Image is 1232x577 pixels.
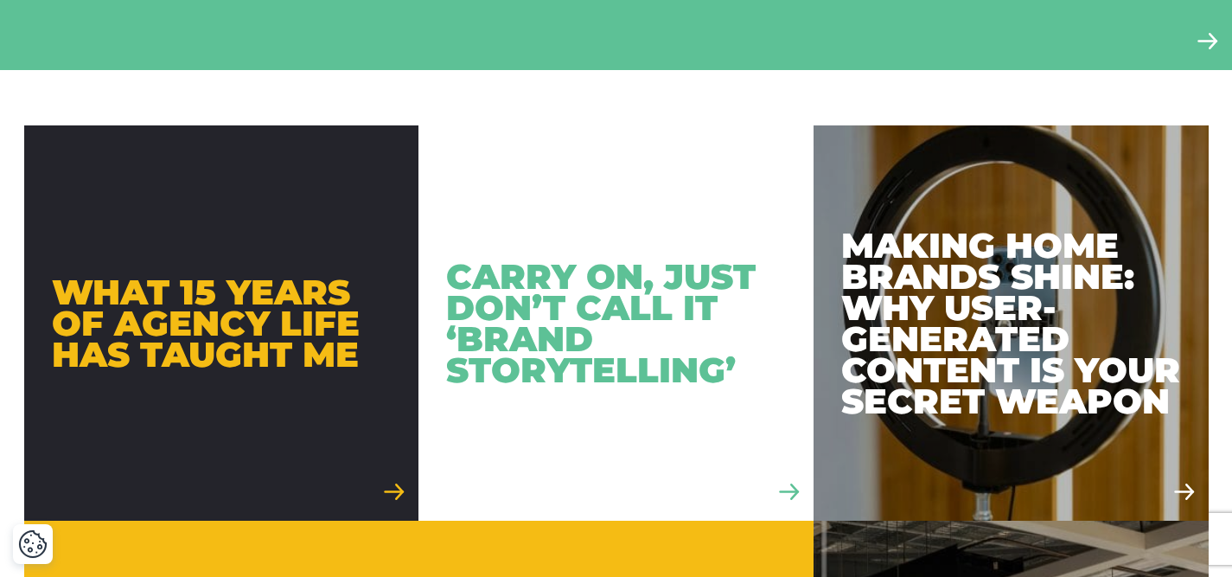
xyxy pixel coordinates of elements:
a: Making Home Brands Shine: Why User-Generated Content is Your Secret Weapon Making Home Brands Shi... [814,125,1209,521]
img: Revisit consent button [18,529,48,559]
a: Carry On, Just Don’t Call It ‘Brand Storytelling’ [418,125,814,521]
div: Making Home Brands Shine: Why User-Generated Content is Your Secret Weapon [841,230,1181,417]
div: What 15 Years of Agency Life Has Taught Me [52,277,392,370]
a: What 15 Years of Agency Life Has Taught Me [24,125,419,521]
div: Carry On, Just Don’t Call It ‘Brand Storytelling’ [446,261,786,386]
button: Cookie Settings [18,529,48,559]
